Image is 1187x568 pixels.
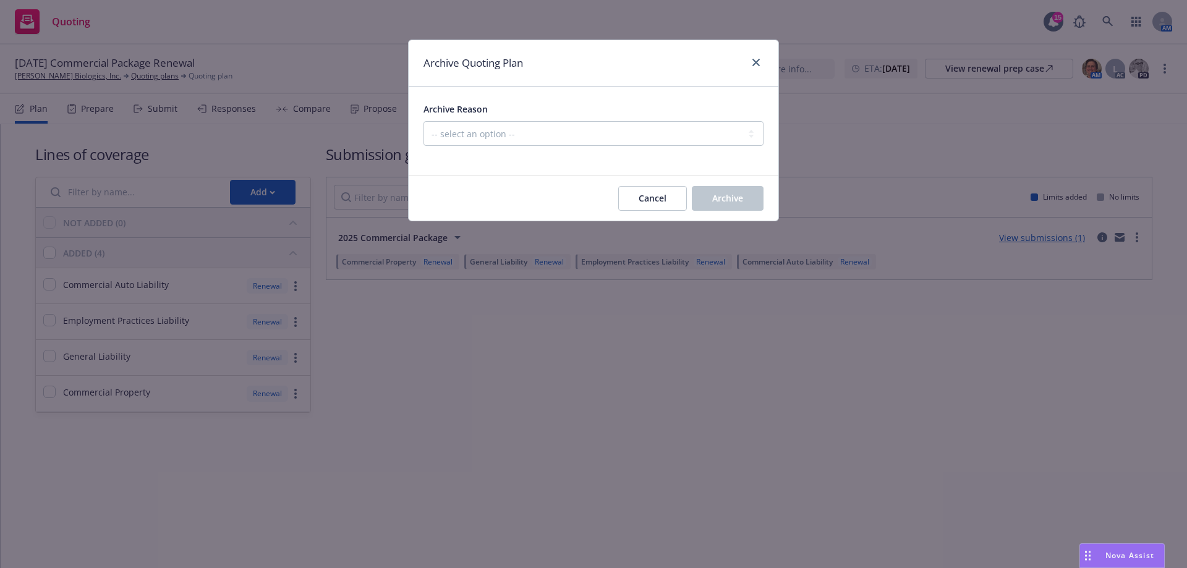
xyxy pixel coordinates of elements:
span: Archive Reason [423,103,488,115]
a: close [749,55,764,70]
h1: Archive Quoting Plan [423,55,523,71]
span: Archive [712,192,743,204]
button: Archive [692,186,764,211]
button: Nova Assist [1079,543,1165,568]
span: Cancel [639,192,666,204]
span: Nova Assist [1105,550,1154,561]
div: Drag to move [1080,544,1096,567]
button: Cancel [618,186,687,211]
